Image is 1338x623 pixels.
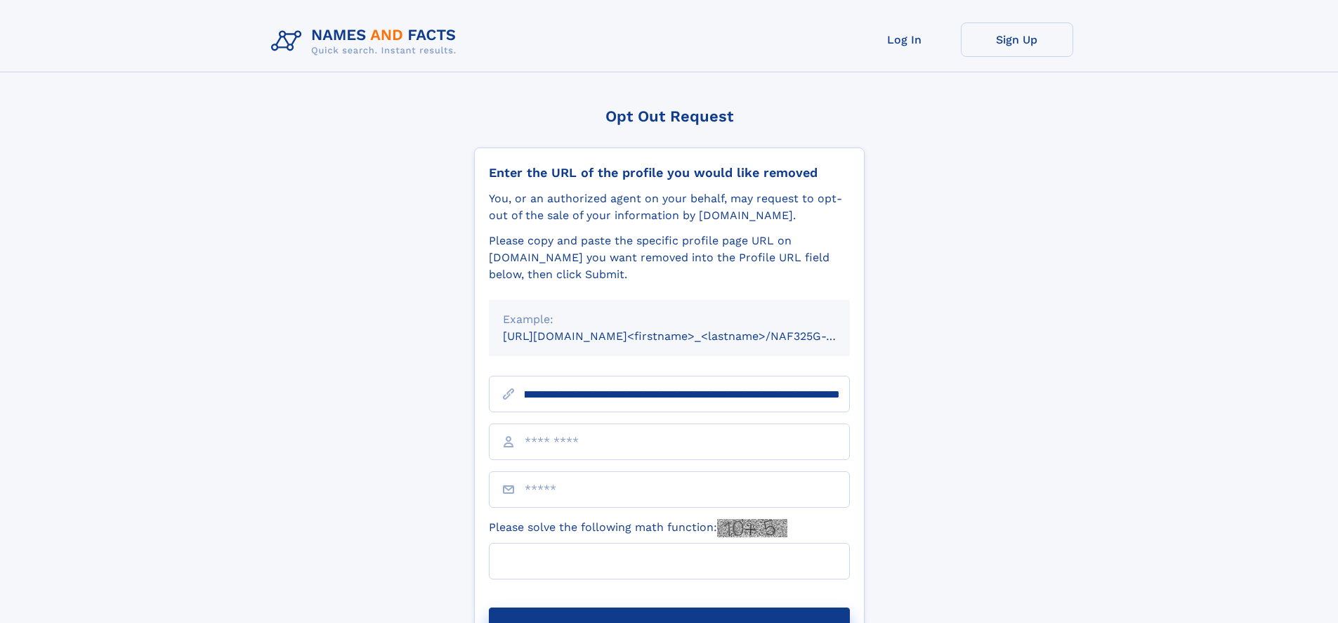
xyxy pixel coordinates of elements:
[474,107,865,125] div: Opt Out Request
[489,519,787,537] label: Please solve the following math function:
[848,22,961,57] a: Log In
[503,329,877,343] small: [URL][DOMAIN_NAME]<firstname>_<lastname>/NAF325G-xxxxxxxx
[265,22,468,60] img: Logo Names and Facts
[489,190,850,224] div: You, or an authorized agent on your behalf, may request to opt-out of the sale of your informatio...
[961,22,1073,57] a: Sign Up
[503,311,836,328] div: Example:
[489,165,850,181] div: Enter the URL of the profile you would like removed
[489,232,850,283] div: Please copy and paste the specific profile page URL on [DOMAIN_NAME] you want removed into the Pr...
